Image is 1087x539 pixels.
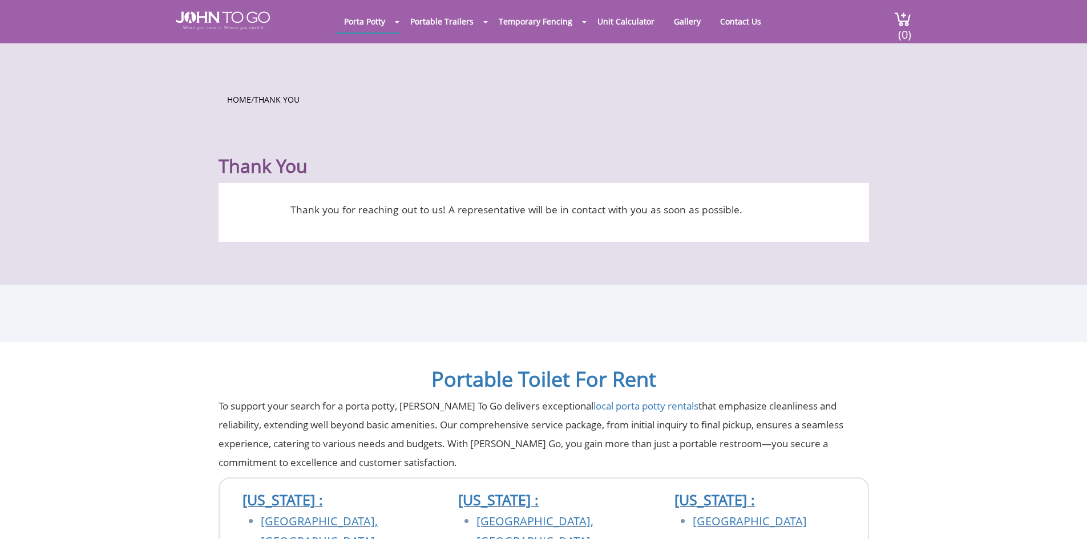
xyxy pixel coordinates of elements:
a: Unit Calculator [589,10,663,33]
a: Portable Toilet For Rent [431,365,656,393]
a: [US_STATE] : [243,490,323,509]
a: Portable Trailers [402,10,482,33]
p: Thank you for reaching out to us! A representative will be in contact with you as soon as possible. [236,200,798,219]
img: cart a [894,11,911,27]
a: Home [227,94,251,105]
a: local porta potty rentals [593,399,698,412]
img: JOHN to go [176,11,270,30]
span: (0) [898,18,911,42]
a: [US_STATE] : [674,490,755,509]
a: Porta Potty [336,10,394,33]
a: Thank You [254,94,300,105]
a: Contact Us [712,10,770,33]
a: [GEOGRAPHIC_DATA] [693,513,807,529]
p: To support your search for a porta potty, [PERSON_NAME] To Go delivers exceptional that emphasize... [219,396,869,472]
a: [US_STATE] : [458,490,539,509]
a: Gallery [665,10,709,33]
a: Temporary Fencing [490,10,581,33]
ul: / [227,91,860,106]
h1: Thank You [219,127,869,177]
